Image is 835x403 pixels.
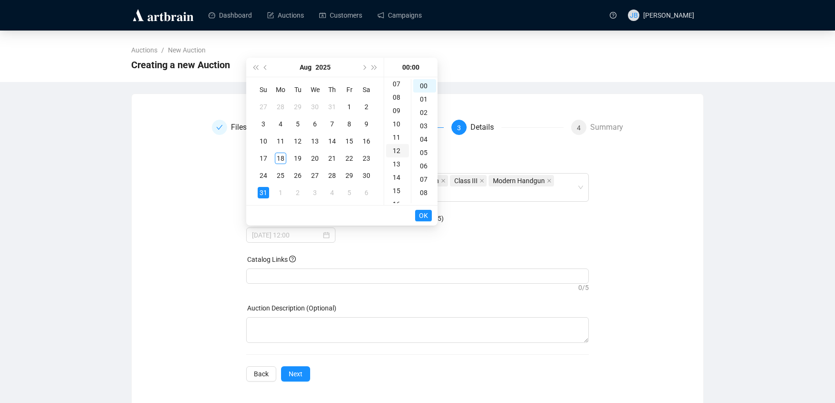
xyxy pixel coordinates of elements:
[247,256,296,263] span: Catalog Links
[324,81,341,98] th: Th
[341,98,358,115] td: 2025-08-01
[326,135,338,147] div: 14
[344,187,355,198] div: 5
[413,79,436,93] div: 00
[324,184,341,201] td: 2025-09-04
[306,150,324,167] td: 2025-08-20
[255,184,272,201] td: 2025-08-31
[292,118,303,130] div: 5
[358,184,375,201] td: 2025-09-06
[212,120,324,135] div: Files
[292,135,303,147] div: 12
[246,284,589,291] div: 0 / 5
[344,170,355,181] div: 29
[261,58,271,77] button: Previous month (PageUp)
[272,167,289,184] td: 2025-08-25
[590,120,623,135] div: Summary
[281,366,310,382] button: Next
[258,101,269,113] div: 27
[306,133,324,150] td: 2025-08-13
[255,167,272,184] td: 2025-08-24
[358,58,369,77] button: Next month (PageDown)
[275,153,286,164] div: 18
[326,118,338,130] div: 7
[129,45,159,55] a: Auctions
[309,135,321,147] div: 13
[324,115,341,133] td: 2025-08-07
[358,133,375,150] td: 2025-08-16
[643,11,694,19] span: [PERSON_NAME]
[344,118,355,130] div: 8
[470,120,501,135] div: Details
[306,167,324,184] td: 2025-08-27
[480,178,484,183] span: close
[324,150,341,167] td: 2025-08-21
[289,150,306,167] td: 2025-08-19
[413,106,436,119] div: 02
[272,184,289,201] td: 2025-09-01
[289,369,303,379] span: Next
[272,115,289,133] td: 2025-08-04
[386,77,409,91] div: 07
[309,101,321,113] div: 30
[377,3,422,28] a: Campaigns
[324,133,341,150] td: 2025-08-14
[309,187,321,198] div: 3
[610,12,616,19] span: question-circle
[131,57,230,72] span: Creating a new Auction
[306,184,324,201] td: 2025-09-03
[289,115,306,133] td: 2025-08-05
[258,170,269,181] div: 24
[369,58,380,77] button: Next year (Control + right)
[289,81,306,98] th: Tu
[361,170,372,181] div: 30
[326,153,338,164] div: 21
[386,171,409,184] div: 14
[344,101,355,113] div: 1
[324,98,341,115] td: 2025-07-31
[309,118,321,130] div: 6
[413,173,436,186] div: 07
[413,93,436,106] div: 01
[454,176,478,186] span: Class III
[489,175,554,186] span: Modern Handgun
[326,187,338,198] div: 4
[258,153,269,164] div: 17
[451,120,564,135] div: 3Details
[341,81,358,98] th: Fr
[246,366,276,382] button: Back
[161,45,164,55] li: /
[216,124,223,131] span: check
[441,178,446,183] span: close
[319,3,362,28] a: Customers
[457,124,461,132] span: 3
[255,98,272,115] td: 2025-07-27
[361,135,372,147] div: 16
[326,170,338,181] div: 28
[358,81,375,98] th: Sa
[252,230,321,240] input: Select date
[255,133,272,150] td: 2025-08-10
[275,118,286,130] div: 4
[361,101,372,113] div: 2
[341,115,358,133] td: 2025-08-08
[326,101,338,113] div: 31
[450,175,487,186] span: Class III
[292,101,303,113] div: 29
[292,153,303,164] div: 19
[386,104,409,117] div: 09
[315,58,331,77] button: Choose a year
[289,256,296,262] span: question-circle
[493,176,545,186] span: Modern Handgun
[358,167,375,184] td: 2025-08-30
[254,369,269,379] span: Back
[388,58,434,77] div: 00:00
[209,3,252,28] a: Dashboard
[289,184,306,201] td: 2025-09-02
[341,167,358,184] td: 2025-08-29
[413,119,436,133] div: 03
[250,58,261,77] button: Last year (Control + left)
[306,98,324,115] td: 2025-07-30
[267,3,304,28] a: Auctions
[386,157,409,171] div: 13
